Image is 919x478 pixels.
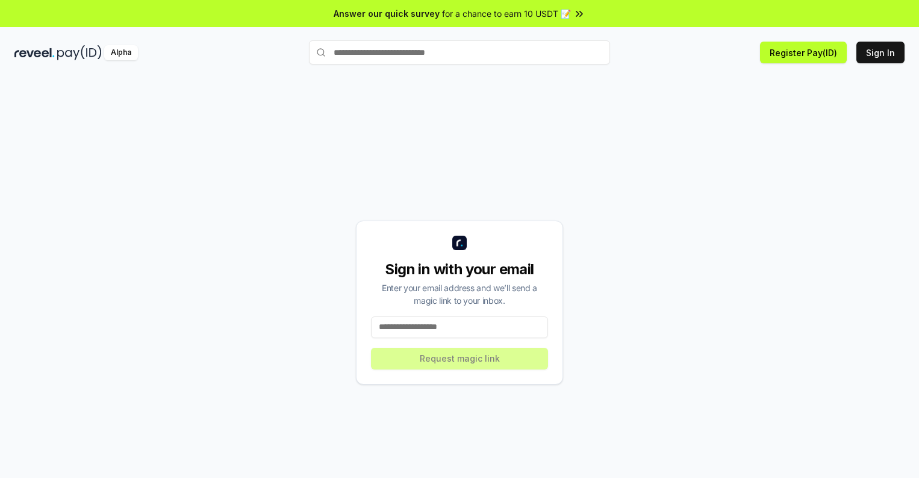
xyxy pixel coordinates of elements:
button: Sign In [856,42,905,63]
span: for a chance to earn 10 USDT 📝 [442,7,571,20]
img: logo_small [452,236,467,250]
button: Register Pay(ID) [760,42,847,63]
img: pay_id [57,45,102,60]
span: Answer our quick survey [334,7,440,20]
img: reveel_dark [14,45,55,60]
div: Alpha [104,45,138,60]
div: Enter your email address and we’ll send a magic link to your inbox. [371,281,548,307]
div: Sign in with your email [371,260,548,279]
